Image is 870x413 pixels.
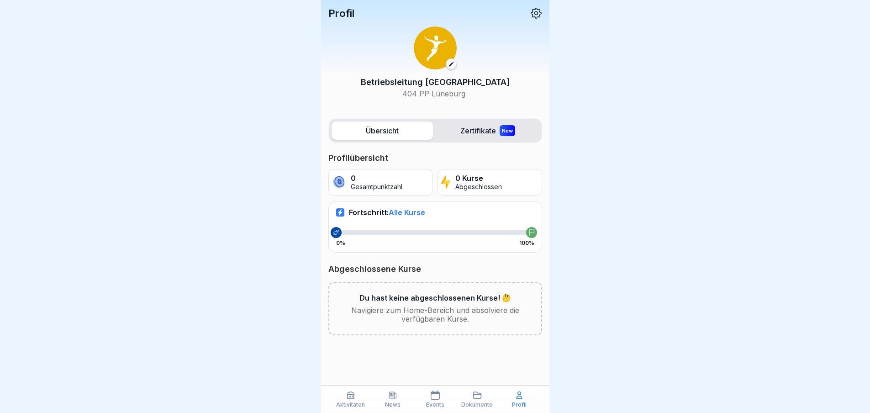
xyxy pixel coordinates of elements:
[519,240,534,246] p: 100%
[437,122,539,140] label: Zertifikate
[389,208,425,217] span: Alle Kurse
[512,402,527,408] p: Profil
[351,174,402,183] p: 0
[385,402,401,408] p: News
[455,174,502,183] p: 0 Kurse
[332,175,347,190] img: coin.svg
[426,402,444,408] p: Events
[361,76,510,88] p: Betriebsleitung [GEOGRAPHIC_DATA]
[441,175,451,190] img: lightning.svg
[344,306,527,323] p: Navigiere zum Home-Bereich und absolviere die verfügbaren Kurse.
[336,402,365,408] p: Aktivitäten
[359,294,511,302] p: Du hast keine abgeschlossenen Kurse! 🤔
[328,264,542,275] p: Abgeschlossene Kurse
[349,208,425,217] p: Fortschritt:
[500,125,515,136] div: New
[455,183,502,191] p: Abgeschlossen
[336,240,345,246] p: 0%
[361,88,510,99] p: 404 PP Lüneburg
[461,402,493,408] p: Dokumente
[328,153,542,164] p: Profilübersicht
[328,7,354,19] p: Profil
[351,183,402,191] p: Gesamtpunktzahl
[332,122,433,140] label: Übersicht
[414,26,457,69] img: oo2rwhh5g6mqyfqxhtbddxvd.png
